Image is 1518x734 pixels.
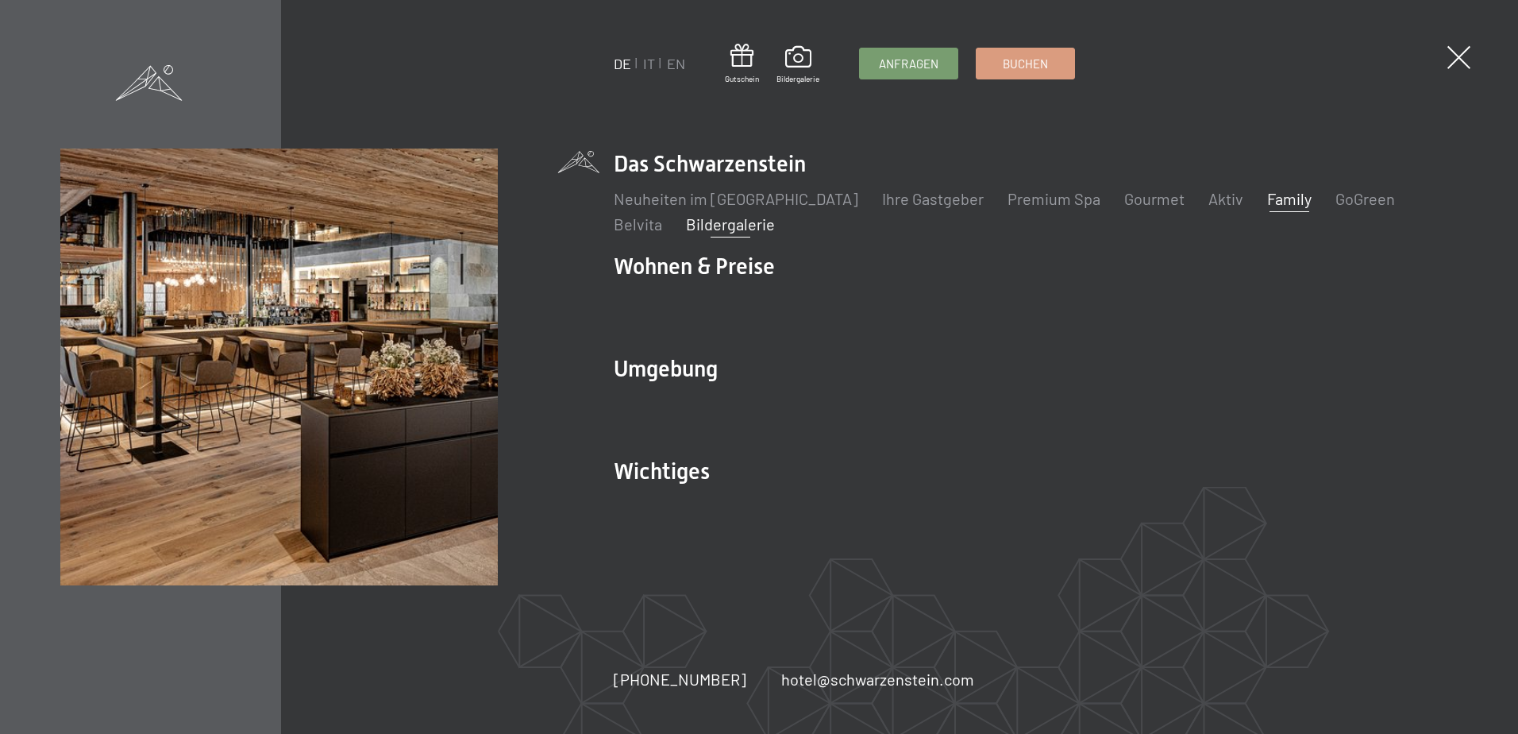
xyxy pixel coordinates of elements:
[643,55,655,72] a: IT
[882,189,984,208] a: Ihre Gastgeber
[1003,56,1048,72] span: Buchen
[1267,189,1312,208] a: Family
[776,46,819,84] a: Bildergalerie
[879,56,938,72] span: Anfragen
[614,670,746,689] span: [PHONE_NUMBER]
[1008,189,1100,208] a: Premium Spa
[614,214,662,234] a: Belvita
[1335,189,1395,208] a: GoGreen
[686,214,775,234] a: Bildergalerie
[725,44,759,84] a: Gutschein
[614,55,631,72] a: DE
[667,55,685,72] a: EN
[614,189,858,208] a: Neuheiten im [GEOGRAPHIC_DATA]
[776,73,819,84] span: Bildergalerie
[614,668,746,690] a: [PHONE_NUMBER]
[725,73,759,84] span: Gutschein
[860,48,957,79] a: Anfragen
[781,668,974,690] a: hotel@schwarzenstein.com
[977,48,1074,79] a: Buchen
[1208,189,1243,208] a: Aktiv
[1124,189,1185,208] a: Gourmet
